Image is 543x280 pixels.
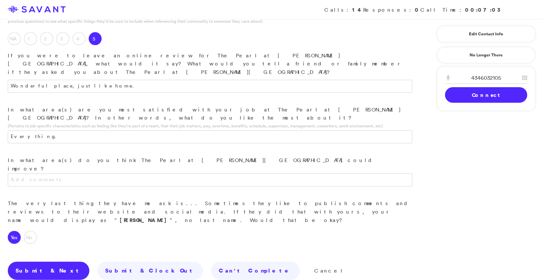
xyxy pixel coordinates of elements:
[8,156,412,173] p: In what area(s) do you think The Pearl at [PERSON_NAME][GEOGRAPHIC_DATA] could improve?
[8,123,412,129] p: (Pertains to job specific characteristics such as feeling like they're part of a team, that their...
[72,32,85,45] label: 4
[24,32,37,45] label: 1
[40,32,53,45] label: 2
[465,6,503,13] strong: 00:07:03
[8,231,21,244] label: Yes
[437,47,535,63] a: No Longer There
[314,267,344,274] a: Cancel
[56,32,69,45] label: 3
[445,87,527,103] a: Connect
[211,262,300,280] a: Can't Complete
[352,6,363,13] strong: 14
[97,262,203,280] a: Submit & Clock Out
[8,199,412,224] p: The very last thing they have me ask is... Sometimes they like to publish comments and reviews to...
[8,32,21,45] label: NA
[89,32,102,45] label: 5
[8,262,89,280] a: Submit & Next
[8,52,412,76] p: If you were to leave an online review for The Pearl at [PERSON_NAME][GEOGRAPHIC_DATA], what would...
[24,231,37,244] label: No
[445,29,527,39] a: Edit Contact Info
[120,216,170,224] strong: [PERSON_NAME]
[8,106,412,122] p: In what area(s) are you most satisfied with your job at The Pearl at [PERSON_NAME][GEOGRAPHIC_DAT...
[415,6,420,13] strong: 0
